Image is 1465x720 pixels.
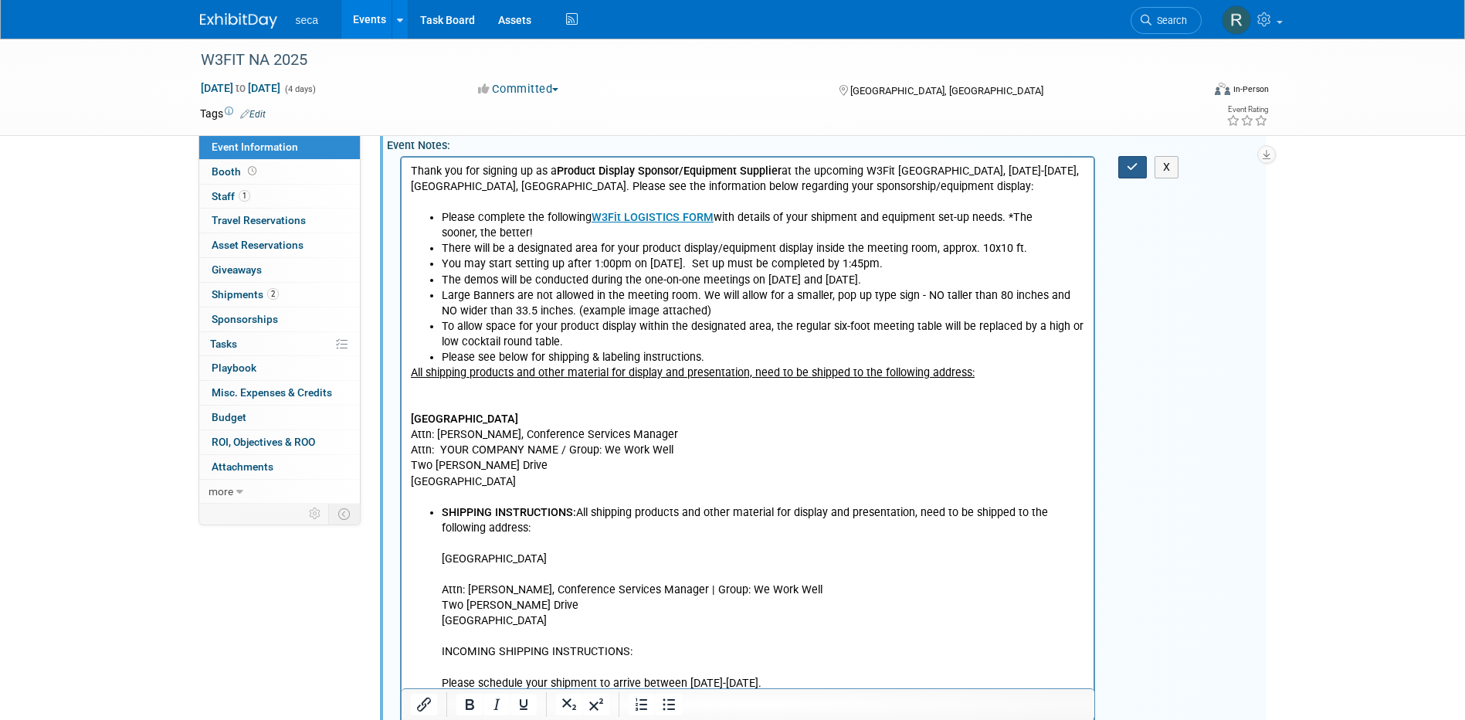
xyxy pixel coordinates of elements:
[212,436,315,448] span: ROI, Objectives & ROO
[283,84,316,94] span: (4 days)
[212,214,306,226] span: Travel Reservations
[199,455,360,479] a: Attachments
[212,386,332,399] span: Misc. Expenses & Credits
[583,694,609,715] button: Superscript
[510,694,537,715] button: Underline
[200,13,277,29] img: ExhibitDay
[629,694,655,715] button: Numbered list
[1111,80,1270,104] div: Event Format
[200,81,281,95] span: [DATE] [DATE]
[483,694,510,715] button: Italic
[212,141,298,153] span: Event Information
[328,504,360,524] td: Toggle Event Tabs
[212,460,273,473] span: Attachments
[212,190,250,202] span: Staff
[411,694,437,715] button: Insert/edit link
[245,165,259,177] span: Booth not reserved yet
[199,356,360,380] a: Playbook
[387,134,1266,153] div: Event Notes:
[556,694,582,715] button: Subscript
[199,480,360,504] a: more
[302,504,329,524] td: Personalize Event Tab Strip
[199,160,360,184] a: Booth
[212,165,259,178] span: Booth
[1155,156,1179,178] button: X
[199,430,360,454] a: ROI, Objectives & ROO
[212,362,256,374] span: Playbook
[1131,7,1202,34] a: Search
[1226,106,1268,114] div: Event Rating
[212,288,279,301] span: Shipments
[240,109,266,120] a: Edit
[850,85,1043,97] span: [GEOGRAPHIC_DATA], [GEOGRAPHIC_DATA]
[212,313,278,325] span: Sponsorships
[212,263,262,276] span: Giveaways
[1222,5,1251,35] img: Rachel Jordan
[239,190,250,202] span: 1
[199,381,360,405] a: Misc. Expenses & Credits
[199,185,360,209] a: Staff1
[267,288,279,300] span: 2
[1151,15,1187,26] span: Search
[199,209,360,233] a: Travel Reservations
[200,106,266,121] td: Tags
[199,307,360,331] a: Sponsorships
[212,411,246,423] span: Budget
[199,233,360,257] a: Asset Reservations
[233,82,248,94] span: to
[209,485,233,498] span: more
[199,406,360,430] a: Budget
[456,694,483,715] button: Bold
[199,332,360,356] a: Tasks
[195,46,1178,74] div: W3FIT NA 2025
[1215,83,1230,95] img: Format-Inperson.png
[212,239,304,251] span: Asset Reservations
[210,338,237,350] span: Tasks
[656,694,682,715] button: Bullet list
[473,81,565,97] button: Committed
[199,283,360,307] a: Shipments2
[296,14,319,26] span: seca
[199,258,360,282] a: Giveaways
[199,135,360,159] a: Event Information
[1233,83,1269,95] div: In-Person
